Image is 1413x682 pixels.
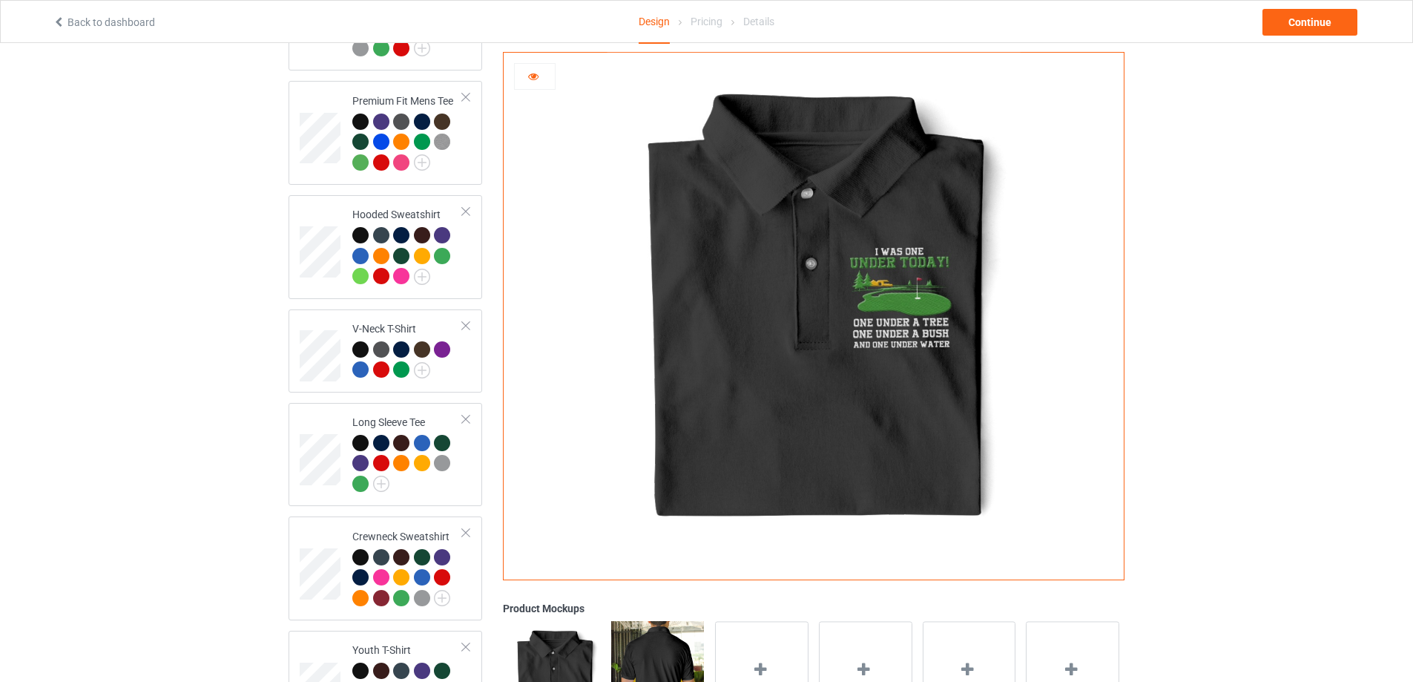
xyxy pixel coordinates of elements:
div: Hooded Sweatshirt [289,195,482,299]
a: Back to dashboard [53,16,155,28]
div: Details [743,1,774,42]
img: svg+xml;base64,PD94bWwgdmVyc2lvbj0iMS4wIiBlbmNvZGluZz0iVVRGLTgiPz4KPHN2ZyB3aWR0aD0iMjJweCIgaGVpZ2... [434,590,450,606]
div: Pricing [691,1,722,42]
div: Long Sleeve Tee [289,403,482,507]
div: Hooded Sweatshirt [352,207,463,283]
div: Crewneck Sweatshirt [289,517,482,620]
img: svg+xml;base64,PD94bWwgdmVyc2lvbj0iMS4wIiBlbmNvZGluZz0iVVRGLTgiPz4KPHN2ZyB3aWR0aD0iMjJweCIgaGVpZ2... [414,269,430,285]
div: Crewneck Sweatshirt [352,529,463,606]
div: Design [639,1,670,44]
div: V-Neck T-Shirt [289,309,482,393]
img: svg+xml;base64,PD94bWwgdmVyc2lvbj0iMS4wIiBlbmNvZGluZz0iVVRGLTgiPz4KPHN2ZyB3aWR0aD0iMjJweCIgaGVpZ2... [373,476,389,492]
img: svg+xml;base64,PD94bWwgdmVyc2lvbj0iMS4wIiBlbmNvZGluZz0iVVRGLTgiPz4KPHN2ZyB3aWR0aD0iMjJweCIgaGVpZ2... [414,362,430,378]
div: Long Sleeve Tee [352,415,463,491]
div: Premium Fit Mens Tee [289,81,482,185]
div: Product Mockups [503,601,1124,616]
div: Continue [1262,9,1357,36]
img: heather_texture.png [434,134,450,150]
img: svg+xml;base64,PD94bWwgdmVyc2lvbj0iMS4wIiBlbmNvZGluZz0iVVRGLTgiPz4KPHN2ZyB3aWR0aD0iMjJweCIgaGVpZ2... [414,154,430,171]
img: svg+xml;base64,PD94bWwgdmVyc2lvbj0iMS4wIiBlbmNvZGluZz0iVVRGLTgiPz4KPHN2ZyB3aWR0aD0iMjJweCIgaGVpZ2... [414,40,430,56]
div: Premium Fit Mens Tee [352,94,463,170]
div: V-Neck T-Shirt [352,321,463,377]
